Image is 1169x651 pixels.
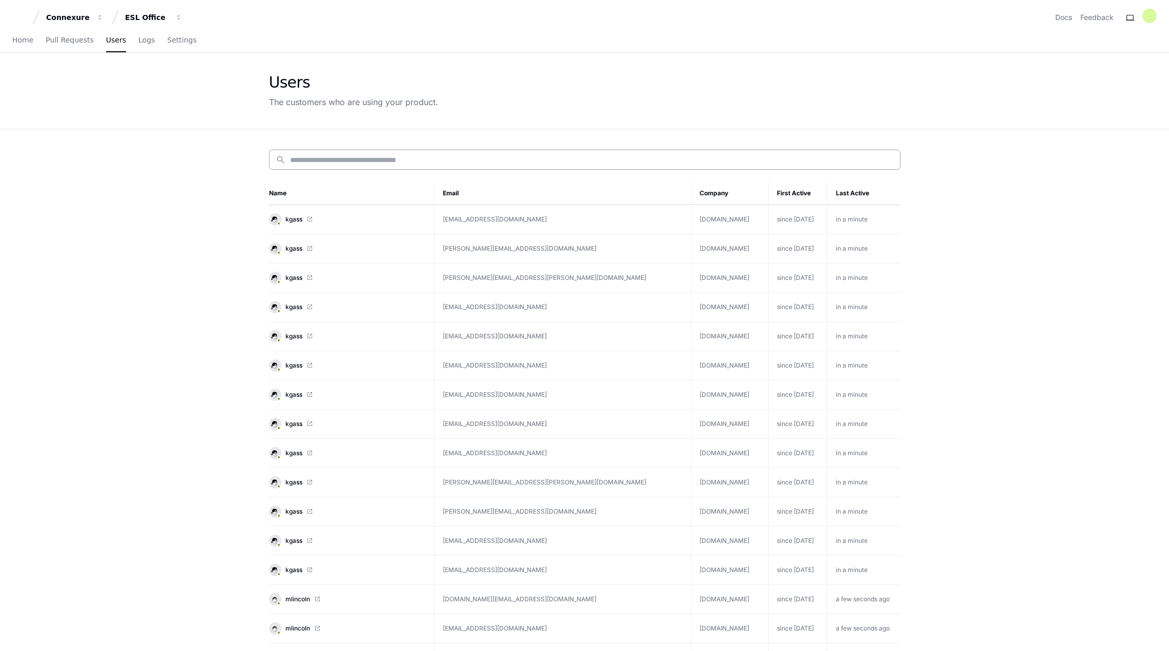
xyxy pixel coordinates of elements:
[269,447,426,459] a: kgass
[285,215,302,223] span: kgass
[285,361,302,370] span: kgass
[270,419,280,429] img: 14.svg
[269,330,426,342] a: kgass
[12,29,33,52] a: Home
[285,566,302,574] span: kgass
[270,594,280,604] img: 8.svg
[269,301,426,313] a: kgass
[769,351,828,380] td: since [DATE]
[138,37,155,43] span: Logs
[691,351,768,380] td: [DOMAIN_NAME]
[769,234,828,263] td: since [DATE]
[828,614,900,643] td: a few seconds ago
[46,29,93,52] a: Pull Requests
[285,420,302,428] span: kgass
[270,623,280,633] img: 8.svg
[270,506,280,516] img: 14.svg
[691,585,768,614] td: [DOMAIN_NAME]
[828,410,900,439] td: in a minute
[691,205,768,234] td: [DOMAIN_NAME]
[270,214,280,224] img: 14.svg
[769,468,828,497] td: since [DATE]
[828,497,900,526] td: in a minute
[285,391,302,399] span: kgass
[285,449,302,457] span: kgass
[769,556,828,585] td: since [DATE]
[769,585,828,614] td: since [DATE]
[46,12,90,23] div: Connexure
[769,293,828,322] td: since [DATE]
[106,29,126,52] a: Users
[828,263,900,293] td: in a minute
[769,439,828,468] td: since [DATE]
[435,322,691,351] td: [EMAIL_ADDRESS][DOMAIN_NAME]
[269,96,438,108] div: The customers who are using your product.
[42,8,108,27] button: Connexure
[691,468,768,497] td: [DOMAIN_NAME]
[691,293,768,322] td: [DOMAIN_NAME]
[435,380,691,410] td: [EMAIL_ADDRESS][DOMAIN_NAME]
[270,536,280,545] img: 14.svg
[435,410,691,439] td: [EMAIL_ADDRESS][DOMAIN_NAME]
[769,205,828,234] td: since [DATE]
[828,556,900,585] td: in a minute
[691,614,768,643] td: [DOMAIN_NAME]
[46,37,93,43] span: Pull Requests
[435,526,691,556] td: [EMAIL_ADDRESS][DOMAIN_NAME]
[167,29,196,52] a: Settings
[12,37,33,43] span: Home
[270,243,280,253] img: 14.svg
[285,537,302,545] span: kgass
[270,331,280,341] img: 14.svg
[270,448,280,458] img: 14.svg
[828,234,900,263] td: in a minute
[828,439,900,468] td: in a minute
[285,332,302,340] span: kgass
[106,37,126,43] span: Users
[167,37,196,43] span: Settings
[435,556,691,585] td: [EMAIL_ADDRESS][DOMAIN_NAME]
[269,359,426,372] a: kgass
[269,505,426,518] a: kgass
[435,293,691,322] td: [EMAIL_ADDRESS][DOMAIN_NAME]
[769,182,828,205] th: First Active
[769,526,828,556] td: since [DATE]
[828,205,900,234] td: in a minute
[285,245,302,253] span: kgass
[269,389,426,401] a: kgass
[270,477,280,487] img: 14.svg
[285,303,302,311] span: kgass
[691,526,768,556] td: [DOMAIN_NAME]
[691,263,768,293] td: [DOMAIN_NAME]
[691,410,768,439] td: [DOMAIN_NAME]
[435,585,691,614] td: [DOMAIN_NAME][EMAIL_ADDRESS][DOMAIN_NAME]
[828,468,900,497] td: in a minute
[269,476,426,489] a: kgass
[435,468,691,497] td: [PERSON_NAME][EMAIL_ADDRESS][PERSON_NAME][DOMAIN_NAME]
[435,351,691,380] td: [EMAIL_ADDRESS][DOMAIN_NAME]
[269,242,426,255] a: kgass
[285,478,302,486] span: kgass
[828,293,900,322] td: in a minute
[828,351,900,380] td: in a minute
[769,263,828,293] td: since [DATE]
[269,593,426,605] a: mlincoln
[285,595,310,603] span: mlincoln
[828,322,900,351] td: in a minute
[125,12,169,23] div: ESL Office
[435,439,691,468] td: [EMAIL_ADDRESS][DOMAIN_NAME]
[691,234,768,263] td: [DOMAIN_NAME]
[270,565,280,575] img: 14.svg
[691,556,768,585] td: [DOMAIN_NAME]
[1055,12,1072,23] a: Docs
[828,585,900,614] td: a few seconds ago
[269,73,438,92] div: Users
[270,302,280,312] img: 14.svg
[269,622,426,635] a: mlincoln
[769,614,828,643] td: since [DATE]
[691,439,768,468] td: [DOMAIN_NAME]
[828,526,900,556] td: in a minute
[435,182,691,205] th: Email
[270,273,280,282] img: 14.svg
[769,497,828,526] td: since [DATE]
